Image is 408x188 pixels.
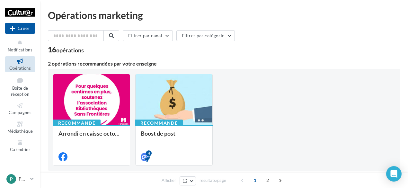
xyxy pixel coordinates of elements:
[123,30,173,41] button: Filtrer par canal
[5,23,35,34] div: Nouvelle campagne
[162,177,176,184] span: Afficher
[146,150,152,156] div: 4
[58,130,125,143] div: Arrondi en caisse octobre
[180,176,196,185] button: 12
[5,119,35,135] a: Médiathèque
[386,166,402,182] div: Open Intercom Messenger
[5,173,35,185] a: P PUBLIER
[48,61,400,66] div: 2 opérations recommandées par votre enseigne
[250,175,260,185] span: 1
[53,120,101,127] div: Recommandé
[5,56,35,72] a: Opérations
[182,178,188,184] span: 12
[11,85,29,97] span: Boîte de réception
[200,177,226,184] span: résultats/page
[7,129,33,134] span: Médiathèque
[5,101,35,116] a: Campagnes
[5,23,35,34] button: Créer
[8,47,32,52] span: Notifications
[56,47,84,53] div: opérations
[19,176,28,182] p: PUBLIER
[5,138,35,153] a: Calendrier
[141,130,207,143] div: Boost de post
[10,176,13,182] span: P
[9,66,31,71] span: Opérations
[176,30,235,41] button: Filtrer par catégorie
[10,147,30,152] span: Calendrier
[48,46,84,53] div: 16
[48,10,400,20] div: Opérations marketing
[135,120,183,127] div: Recommandé
[262,175,273,185] span: 2
[9,110,31,115] span: Campagnes
[5,38,35,54] button: Notifications
[5,75,35,98] a: Boîte de réception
